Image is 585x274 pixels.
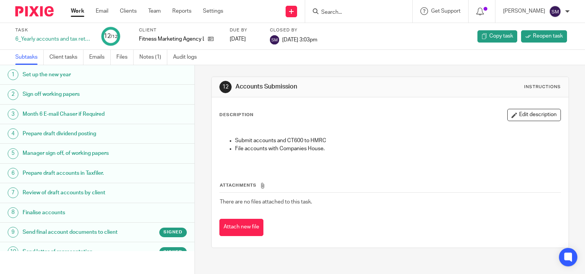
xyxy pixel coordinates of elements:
div: 8 [8,207,18,218]
img: svg%3E [270,35,279,44]
h1: Finalise accounts [23,207,132,218]
a: Team [148,7,161,15]
a: Reports [172,7,191,15]
div: Instructions [524,84,561,90]
h1: Manager sign off, of working papers [23,148,132,159]
h1: Prepare draft dividend posting [23,128,132,139]
small: /12 [111,34,118,39]
p: Submit accounts and CT600 to HMRC [235,137,560,144]
div: 3 [8,109,18,120]
a: Emails [89,50,111,65]
h1: Send letter of representation [23,246,132,258]
a: Clients [120,7,137,15]
h1: Set up the new year [23,69,132,80]
a: Reopen task [521,30,567,43]
a: Copy task [477,30,517,43]
div: 12 [104,32,118,41]
div: 12 [219,81,232,93]
a: Subtasks [15,50,44,65]
span: Signed [163,249,183,255]
a: Email [96,7,108,15]
p: [PERSON_NAME] [503,7,545,15]
div: 6_Yearly accounts and tax return [15,35,92,43]
span: Reopen task [533,32,563,40]
span: Get Support [431,8,461,14]
span: There are no files attached to this task. [220,199,312,205]
div: 7 [8,187,18,198]
div: 10 [8,246,18,257]
label: Task [15,27,92,33]
a: Audit logs [173,50,203,65]
div: 1 [8,69,18,80]
img: Pixie [15,6,54,16]
a: Client tasks [49,50,83,65]
p: Description [219,112,253,118]
h1: Accounts Submission [235,83,406,91]
a: Files [116,50,134,65]
span: Copy task [489,32,513,40]
h1: Sign off working papers [23,89,132,100]
div: 9 [8,227,18,238]
div: 5 [8,148,18,159]
span: Attachments [220,183,257,187]
h1: Review of draft accounts by client [23,187,132,199]
a: Work [71,7,84,15]
div: 2 [8,89,18,100]
input: Search [320,9,389,16]
span: [DATE] 3:03pm [282,37,317,42]
label: Due by [230,27,260,33]
p: File accounts with Companies House. [235,145,560,153]
a: Settings [203,7,223,15]
h1: Prepare draft accounts in Taxfiler. [23,167,132,179]
button: Attach new file [219,219,263,236]
h1: Month 6 E-mail Chaser if Required [23,108,132,120]
div: 6 [8,168,18,179]
label: Closed by [270,27,317,33]
p: Fitness Marketing Agency Ltd [139,35,204,43]
label: Client [139,27,220,33]
h1: Send final account documents to client [23,226,132,238]
span: Signed [163,229,183,235]
div: [DATE] [230,35,260,43]
button: Edit description [507,109,561,121]
div: 4 [8,128,18,139]
img: svg%3E [549,5,561,18]
a: Notes (1) [139,50,167,65]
